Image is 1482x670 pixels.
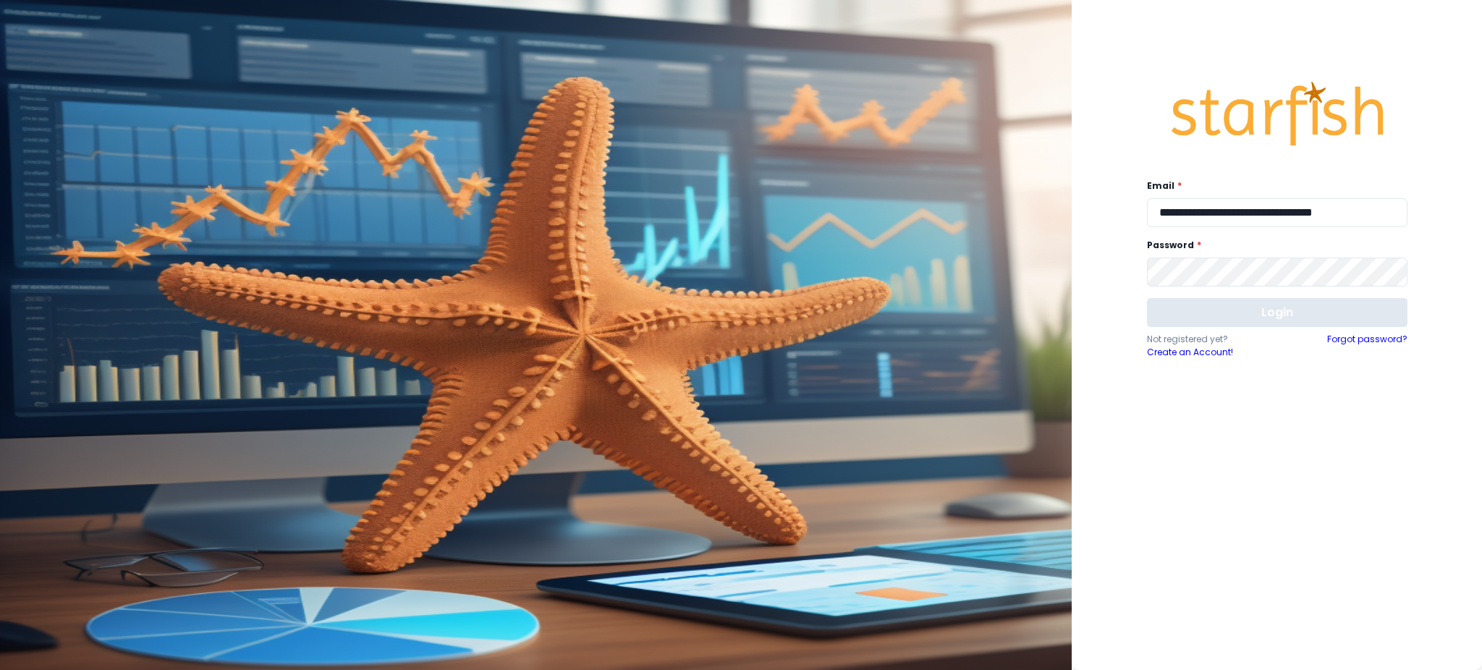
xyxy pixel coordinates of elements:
label: Email [1147,179,1399,192]
a: Forgot password? [1327,333,1407,359]
img: Logo.42cb71d561138c82c4ab.png [1169,68,1386,159]
a: Create an Account! [1147,346,1277,359]
p: Not registered yet? [1147,333,1277,346]
button: Login [1147,298,1407,327]
label: Password [1147,239,1399,252]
